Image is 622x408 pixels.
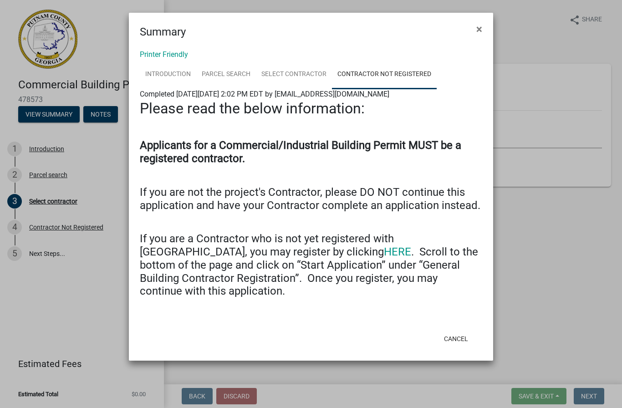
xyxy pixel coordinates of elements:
h4: Summary [140,24,186,40]
span: Completed [DATE][DATE] 2:02 PM EDT by [EMAIL_ADDRESS][DOMAIN_NAME] [140,90,389,98]
h4: If you are not the project's Contractor, please DO NOT continue this application and have your Co... [140,186,482,212]
a: Printer Friendly [140,50,188,59]
a: Select contractor [256,60,332,89]
h4: If you are a Contractor who is not yet registered with [GEOGRAPHIC_DATA], you may register by cli... [140,232,482,298]
h2: Please read the below information: [140,100,482,117]
button: Cancel [437,331,475,347]
a: Parcel search [196,60,256,89]
a: Introduction [140,60,196,89]
span: × [476,23,482,36]
strong: Applicants for a Commercial/Industrial Building Permit MUST be a registered contractor. [140,139,461,165]
a: Contractor Not Registered [332,60,437,89]
a: HERE [384,245,411,258]
button: Close [469,16,489,42]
